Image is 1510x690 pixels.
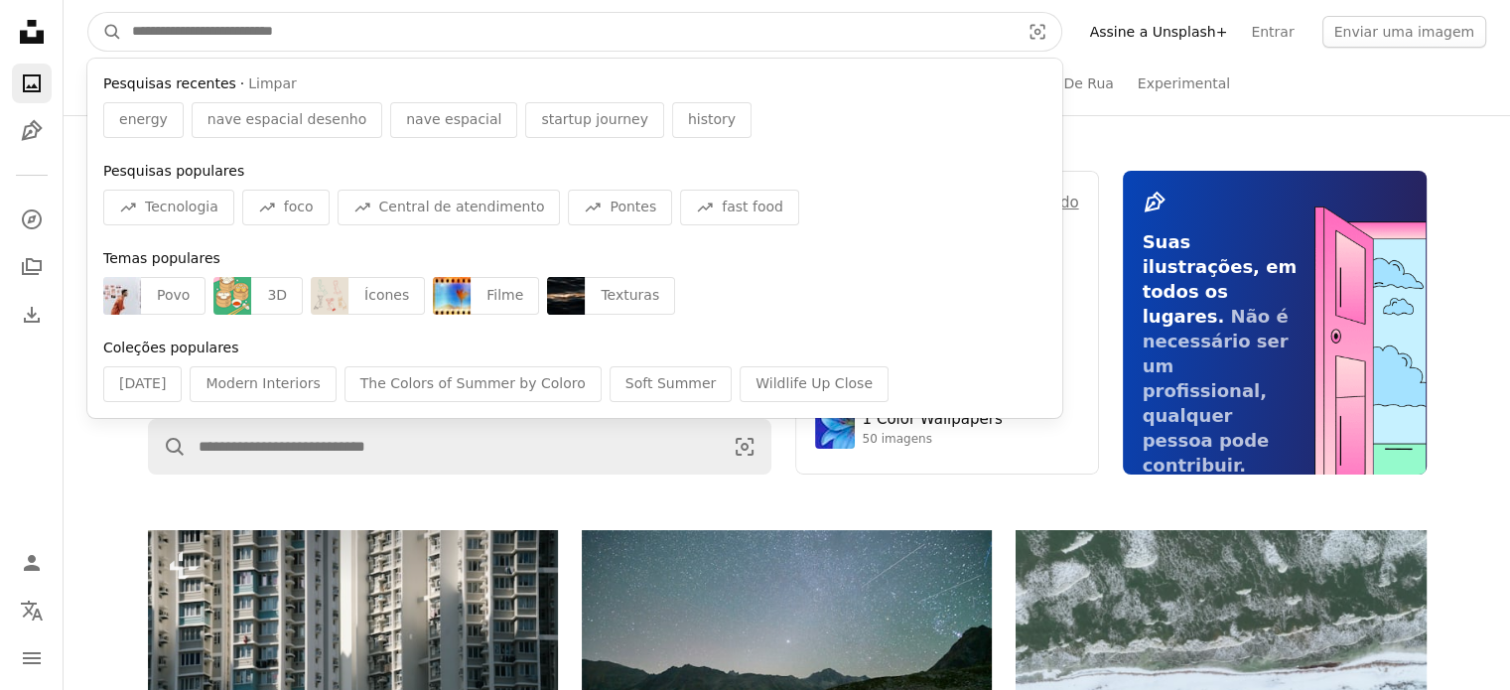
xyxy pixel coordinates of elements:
span: Coleções populares [103,340,239,355]
div: [DATE] [103,366,182,402]
span: history [688,110,736,130]
a: POV: Summer50 imagens [815,349,1079,389]
a: End of Summer50 imagens [815,290,1079,330]
a: Entrar [1239,16,1305,48]
img: premium_vector-1733668890003-56bd9f5b2835 [311,277,348,315]
span: Tecnologia [145,198,218,217]
span: Central de atendimento [379,198,545,217]
button: Pesquisa visual [719,420,770,474]
div: · [103,74,1046,94]
div: Texturas [585,277,675,315]
a: Coleções [12,247,52,287]
div: Wildlife Up Close [740,366,889,402]
button: Pesquise na Unsplash [149,420,187,474]
a: Prédios de apartamentos altos com muitas janelas e varandas. [148,653,558,671]
button: Idioma [12,591,52,630]
button: Menu [12,638,52,678]
a: 1 Color Wallpapers50 imagens [815,409,1079,449]
div: 3D [251,277,303,315]
button: Pesquisa visual [1014,13,1061,51]
span: nave espacial [406,110,501,130]
span: Pontes [610,198,656,217]
span: Pesquisas populares [103,163,244,179]
a: Fotos [12,64,52,103]
span: nave espacial desenho [207,110,366,130]
div: 1 Color Wallpapers [863,410,1003,430]
a: Histórico de downloads [12,295,52,335]
a: Céu noturno estrelado sobre um lago calmo da montanha [582,657,992,675]
a: Explorar [12,200,52,239]
div: 50 imagens [863,432,1003,448]
div: Ícones [348,277,425,315]
div: The Colors of Summer by Coloro [344,366,602,402]
button: Enviar uma imagem [1322,16,1486,48]
a: Entrar / Cadastrar-se [12,543,52,583]
img: premium_vector-1733848647289-cab28616121b [213,277,251,315]
a: Início — Unsplash [12,12,52,56]
a: Experimental [1138,52,1230,115]
a: Assine a Unsplash+ [1078,16,1240,48]
a: Ilustrações [12,111,52,151]
a: New Nature50 imagens [815,230,1079,270]
span: Temas populares [103,250,220,266]
div: Soft Summer [610,366,732,402]
form: Pesquise conteúdo visual em todo o site [87,12,1062,52]
img: premium_photo-1756163700959-70915d58a694 [103,277,141,315]
button: Pesquise na Unsplash [88,13,122,51]
img: premium_photo-1698585173008-5dbb55374918 [433,277,471,315]
button: Limpar [248,74,297,94]
div: Povo [141,277,206,315]
span: Pesquisas recentes [103,74,236,94]
span: fast food [722,198,783,217]
form: Pesquise conteúdo visual em todo o site [148,419,771,475]
span: Não é necessário ser um profissional, qualquer pessoa pode contribuir. [1143,306,1289,476]
span: startup journey [541,110,647,130]
div: Modern Interiors [190,366,336,402]
span: foco [284,198,314,217]
span: energy [119,110,168,130]
img: premium_photo-1688045582333-c8b6961773e0 [815,409,855,449]
img: photo-1756232684964-09e6bee67c30 [547,277,585,315]
span: Suas ilustrações, em todos os lugares. [1143,231,1298,327]
div: Filme [471,277,539,315]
